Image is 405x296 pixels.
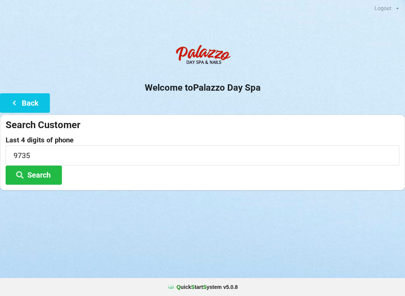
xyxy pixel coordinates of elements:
img: favicon.ico [167,283,175,291]
img: PalazzoDaySpaNails-Logo.png [172,41,232,71]
b: uick tart ystem v 5.0.8 [177,283,238,291]
span: S [191,284,195,290]
input: 0000 [6,145,399,165]
button: Search [6,166,62,185]
div: Search Customer [6,119,399,131]
span: S [203,284,206,290]
span: Q [177,284,181,290]
div: Logout [375,6,391,11]
label: Last 4 digits of phone [6,136,399,144]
